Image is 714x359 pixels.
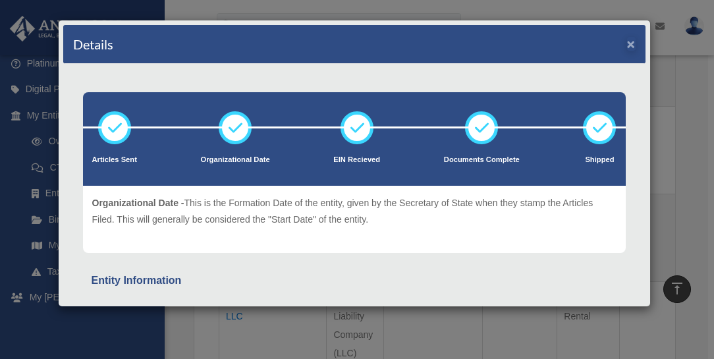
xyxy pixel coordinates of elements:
[73,35,113,53] h4: Details
[201,153,270,167] p: Organizational Date
[92,198,184,208] span: Organizational Date -
[627,37,636,51] button: ×
[444,153,520,167] p: Documents Complete
[333,153,380,167] p: EIN Recieved
[92,195,617,227] p: This is the Formation Date of the entity, given by the Secretary of State when they stamp the Art...
[92,153,137,167] p: Articles Sent
[92,271,617,290] div: Entity Information
[583,153,616,167] p: Shipped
